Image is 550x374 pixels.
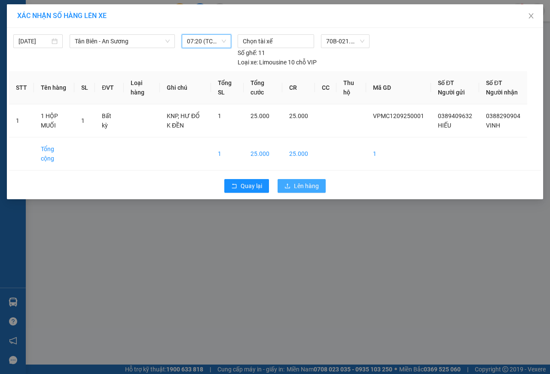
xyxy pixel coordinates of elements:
[167,113,200,129] span: KNP, HƯ ĐỔ K ĐỀN
[68,26,118,36] span: 01 Võ Văn Truyện, KP.1, Phường 2
[231,183,237,190] span: rollback
[17,12,107,20] span: XÁC NHẬN SỐ HÀNG LÊN XE
[9,71,34,104] th: STT
[74,71,95,104] th: SL
[326,35,364,48] span: 70B-021.13
[124,71,160,104] th: Loại hàng
[34,71,74,104] th: Tên hàng
[278,179,326,193] button: uploadLên hàng
[95,104,124,137] td: Bất kỳ
[160,71,211,104] th: Ghi chú
[9,104,34,137] td: 1
[251,113,269,119] span: 25.000
[18,36,50,46] input: 12/09/2025
[294,181,319,191] span: Lên hàng
[34,104,74,137] td: 1 HỘP MUỐI
[75,35,170,48] span: Tân Biên - An Sương
[68,38,105,43] span: Hotline: 19001152
[211,137,244,170] td: 1
[95,71,124,104] th: ĐVT
[238,48,265,58] div: 11
[81,117,85,124] span: 1
[282,137,315,170] td: 25.000
[289,113,308,119] span: 25.000
[19,62,52,67] span: 06:48:56 [DATE]
[34,137,74,170] td: Tổng cộng
[3,62,52,67] span: In ngày:
[68,5,118,12] strong: ĐỒNG PHƯỚC
[438,89,465,96] span: Người gửi
[218,113,221,119] span: 1
[315,71,336,104] th: CC
[438,122,451,129] span: HIẾU
[224,179,269,193] button: rollbackQuay lại
[68,14,116,24] span: Bến xe [GEOGRAPHIC_DATA]
[486,113,520,119] span: 0388290904
[165,39,170,44] span: down
[486,122,500,129] span: VINH
[238,48,257,58] span: Số ghế:
[528,12,535,19] span: close
[3,5,41,43] img: logo
[238,58,317,67] div: Limousine 10 chỗ VIP
[438,113,472,119] span: 0389409632
[519,4,543,28] button: Close
[23,46,105,53] span: -----------------------------------------
[282,71,315,104] th: CR
[244,137,282,170] td: 25.000
[373,113,424,119] span: VPMC1209250001
[486,89,518,96] span: Người nhận
[187,35,226,48] span: 07:20 (TC) - 70B-021.13
[238,58,258,67] span: Loại xe:
[43,55,92,61] span: VPMC1209250001
[211,71,244,104] th: Tổng SL
[284,183,290,190] span: upload
[486,79,502,86] span: Số ĐT
[241,181,262,191] span: Quay lại
[336,71,366,104] th: Thu hộ
[244,71,282,104] th: Tổng cước
[366,137,431,170] td: 1
[366,71,431,104] th: Mã GD
[3,55,91,61] span: [PERSON_NAME]:
[438,79,454,86] span: Số ĐT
